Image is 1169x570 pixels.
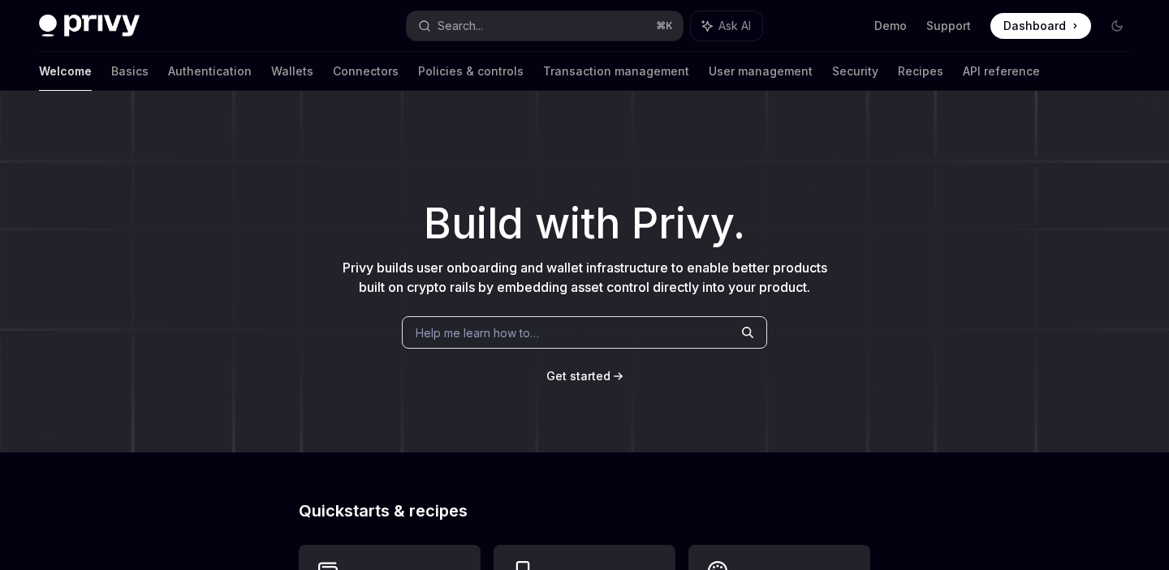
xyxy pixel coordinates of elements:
[418,52,524,91] a: Policies & controls
[543,52,689,91] a: Transaction management
[990,13,1091,39] a: Dashboard
[424,209,745,238] span: Build with Privy.
[546,368,610,384] a: Get started
[407,11,682,41] button: Search...⌘K
[832,52,878,91] a: Security
[874,18,907,34] a: Demo
[333,52,399,91] a: Connectors
[271,52,313,91] a: Wallets
[168,52,252,91] a: Authentication
[926,18,971,34] a: Support
[1003,18,1066,34] span: Dashboard
[691,11,762,41] button: Ask AI
[39,52,92,91] a: Welcome
[111,52,149,91] a: Basics
[416,324,539,341] span: Help me learn how to…
[1104,13,1130,39] button: Toggle dark mode
[898,52,943,91] a: Recipes
[656,19,673,32] span: ⌘ K
[709,52,813,91] a: User management
[343,259,827,295] span: Privy builds user onboarding and wallet infrastructure to enable better products built on crypto ...
[546,369,610,383] span: Get started
[299,503,468,519] span: Quickstarts & recipes
[39,15,140,37] img: dark logo
[963,52,1040,91] a: API reference
[438,16,483,36] div: Search...
[718,18,751,34] span: Ask AI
